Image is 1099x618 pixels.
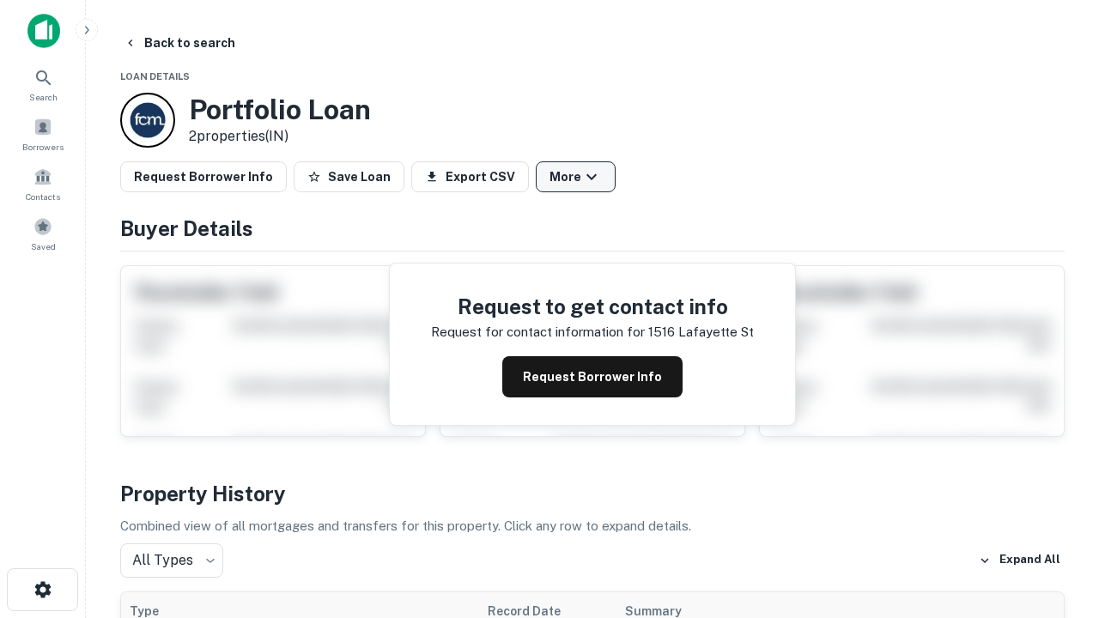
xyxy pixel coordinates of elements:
span: Search [29,90,58,104]
button: Request Borrower Info [120,161,287,192]
a: Contacts [5,161,81,207]
img: capitalize-icon.png [27,14,60,48]
p: 2 properties (IN) [189,126,371,147]
span: Saved [31,239,56,253]
span: Loan Details [120,71,190,82]
span: Borrowers [22,140,64,154]
p: Combined view of all mortgages and transfers for this property. Click any row to expand details. [120,516,1065,536]
h3: Portfolio Loan [189,94,371,126]
h4: Buyer Details [120,213,1065,244]
div: All Types [120,543,223,578]
button: More [536,161,616,192]
a: Saved [5,210,81,257]
h4: Property History [120,478,1065,509]
iframe: Chat Widget [1013,481,1099,563]
a: Search [5,61,81,107]
p: Request for contact information for [431,322,645,342]
p: 1516 lafayette st [648,322,754,342]
h4: Request to get contact info [431,291,754,322]
a: Borrowers [5,111,81,157]
button: Request Borrower Info [502,356,683,397]
span: Contacts [26,190,60,203]
button: Back to search [117,27,242,58]
button: Export CSV [411,161,529,192]
button: Expand All [975,548,1065,573]
button: Save Loan [294,161,404,192]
